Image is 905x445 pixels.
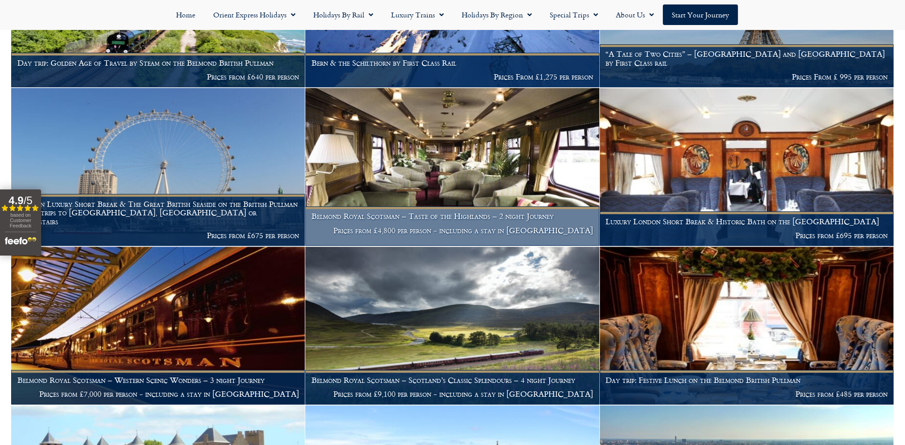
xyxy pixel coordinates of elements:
h1: Belmond Royal Scotsman – Scotland’s Classic Splendours – 4 night Journey [311,376,593,385]
h1: “A Tale of Two Cities” – [GEOGRAPHIC_DATA] and [GEOGRAPHIC_DATA] by First Class rail [606,50,887,67]
a: Luxury Trains [382,4,453,25]
p: Prices from £485 per person [606,390,887,399]
img: The Royal Scotsman Planet Rail Holidays [11,247,305,404]
a: Special Trips [541,4,607,25]
p: Prices from £675 per person [17,231,299,240]
p: Prices from £4,800 per person - including a stay in [GEOGRAPHIC_DATA] [311,226,593,235]
nav: Menu [4,4,901,25]
p: Prices from £640 per person [17,72,299,81]
h1: Day trip: Golden Age of Travel by Steam on the Belmond British Pullman [17,59,299,67]
p: Prices from £695 per person [606,231,887,240]
h1: Day trip: Festive Lunch on the Belmond British Pullman [606,376,887,385]
a: Holidays by Region [453,4,541,25]
p: Prices from £9,100 per person - including a stay in [GEOGRAPHIC_DATA] [311,390,593,399]
a: Home [167,4,204,25]
h1: Bern & the Schilthorn by First Class Rail [311,59,593,67]
a: Day trip: Festive Lunch on the Belmond British Pullman Prices from £485 per person [600,247,894,405]
h1: Belmond Royal Scotsman – Taste of the Highlands – 2 night Journey [311,212,593,221]
a: Belmond Royal Scotsman – Western Scenic Wonders – 3 night Journey Prices from £7,000 per person -... [11,247,305,405]
a: Belmond Royal Scotsman – Taste of the Highlands – 2 night Journey Prices from £4,800 per person -... [305,88,599,246]
p: Prices From £ 995 per person [606,72,887,81]
h1: Belmond Royal Scotsman – Western Scenic Wonders – 3 night Journey [17,376,299,385]
h1: London Luxury Short Break & The Great British Seaside on the British Pullman – Day trips to [GEOG... [17,200,299,226]
a: Luxury London Short Break & Historic Bath on the [GEOGRAPHIC_DATA] Prices from £695 per person [600,88,894,246]
a: About Us [607,4,663,25]
p: Prices from £7,000 per person - including a stay in [GEOGRAPHIC_DATA] [17,390,299,399]
a: Holidays by Rail [304,4,382,25]
p: Prices From £1,275 per person [311,72,593,81]
h1: Luxury London Short Break & Historic Bath on the [GEOGRAPHIC_DATA] [606,217,887,226]
a: Orient Express Holidays [204,4,304,25]
a: Start your Journey [663,4,738,25]
a: Belmond Royal Scotsman – Scotland’s Classic Splendours – 4 night Journey Prices from £9,100 per p... [305,247,599,405]
a: London Luxury Short Break & The Great British Seaside on the British Pullman – Day trips to [GEOG... [11,88,305,246]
